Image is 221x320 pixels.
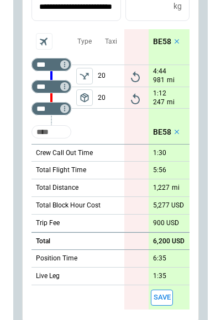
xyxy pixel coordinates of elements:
p: Taxi [105,37,117,46]
p: 4:44 [153,67,166,76]
p: 981 [153,76,165,85]
p: Total Flight Time [36,166,86,175]
p: 1:30 [153,149,166,157]
p: 6,200 USD [153,237,185,246]
p: 20 [98,65,124,87]
p: 1:12 [153,89,166,98]
span: Aircraft selection [36,33,52,50]
p: BE58 [153,37,171,46]
h6: Total [36,238,50,245]
p: Total Distance [36,183,78,193]
p: 5,277 USD [153,201,184,210]
p: 1:35 [153,272,166,280]
p: Type [77,37,92,46]
p: Crew Call Out Time [36,148,93,158]
div: Too short [31,102,71,115]
p: 900 USD [153,219,179,227]
div: scrollable content [124,29,190,310]
div: Too short [31,125,71,138]
p: 247 [153,98,165,107]
button: left aligned [76,68,93,84]
p: 1,227 [153,184,170,192]
p: BE58 [153,127,171,137]
p: kg [173,2,182,11]
span: package_2 [79,92,90,103]
p: Trip Fee [36,218,60,228]
span: Retry [127,68,144,86]
p: 20 [98,87,124,108]
button: left aligned [76,89,93,106]
p: mi [167,98,175,107]
div: Too short [31,80,71,93]
span: Save this aircraft quote and copy details to clipboard [151,290,173,306]
p: 6:35 [153,254,166,263]
p: mi [172,183,180,193]
span: Type of sector [76,89,93,106]
p: 5:56 [153,166,166,174]
button: Save [151,290,173,306]
div: Too short [31,58,71,71]
p: Total Block Hour Cost [36,201,101,210]
span: Type of sector [76,68,93,84]
p: Position Time [36,254,77,263]
span: Retry [127,90,144,108]
p: Live Leg [36,271,60,281]
p: mi [167,76,175,85]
